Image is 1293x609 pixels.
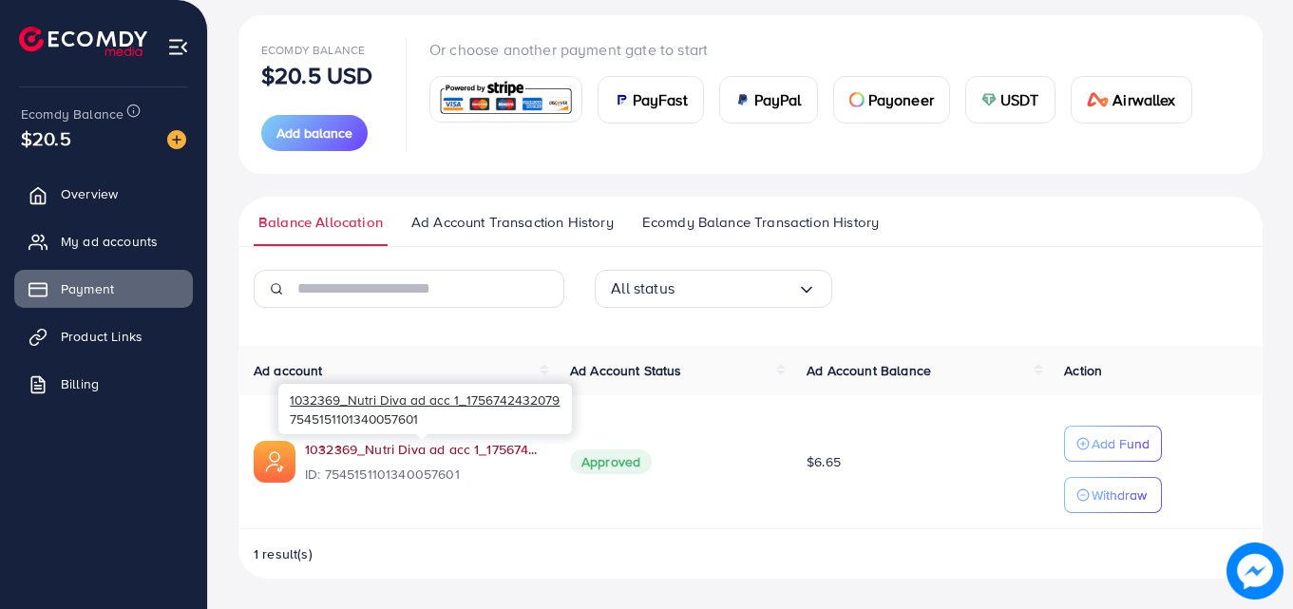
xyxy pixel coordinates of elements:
span: Ad account [254,361,323,380]
span: $20.5 [21,124,71,152]
p: Or choose another payment gate to start [429,38,1207,61]
a: Payment [14,270,193,308]
a: cardPayFast [598,76,704,124]
span: USDT [1000,88,1039,111]
img: logo [19,27,147,56]
img: card [735,92,751,107]
a: Overview [14,175,193,213]
span: Airwallex [1112,88,1175,111]
span: PayFast [633,88,688,111]
a: card [429,76,582,123]
span: Action [1064,361,1102,380]
img: card [436,79,576,120]
span: Ad Account Status [570,361,682,380]
a: cardAirwallex [1071,76,1192,124]
span: All status [611,274,675,303]
span: Add balance [276,124,352,143]
button: Withdraw [1064,477,1162,513]
button: Add balance [261,115,368,151]
img: image [167,130,186,149]
p: Add Fund [1092,432,1150,455]
img: card [1087,92,1110,107]
p: $20.5 USD [261,64,372,86]
img: card [981,92,997,107]
span: Ecomdy Balance [261,42,365,58]
span: Balance Allocation [258,212,383,233]
span: 1 result(s) [254,544,313,563]
span: ID: 7545151101340057601 [305,465,540,484]
span: Product Links [61,327,143,346]
span: Payment [61,279,114,298]
span: Ecomdy Balance Transaction History [642,212,879,233]
span: Billing [61,374,99,393]
span: Payoneer [868,88,934,111]
img: menu [167,36,189,58]
a: cardPayPal [719,76,818,124]
span: Ad Account Transaction History [411,212,614,233]
img: card [849,92,865,107]
span: Ad Account Balance [807,361,931,380]
a: cardPayoneer [833,76,950,124]
span: Approved [570,449,652,474]
span: My ad accounts [61,232,158,251]
span: PayPal [754,88,802,111]
button: Add Fund [1064,426,1162,462]
a: Product Links [14,317,193,355]
span: Ecomdy Balance [21,105,124,124]
img: image [1227,543,1283,599]
p: Withdraw [1092,484,1147,506]
img: ic-ads-acc.e4c84228.svg [254,441,295,483]
span: Overview [61,184,118,203]
span: 1032369_Nutri Diva ad acc 1_1756742432079 [290,390,560,409]
div: Search for option [595,270,832,308]
a: cardUSDT [965,76,1055,124]
a: 1032369_Nutri Diva ad acc 1_1756742432079 [305,440,540,459]
img: card [614,92,629,107]
span: $6.65 [807,452,841,471]
input: Search for option [675,274,797,303]
a: My ad accounts [14,222,193,260]
a: Billing [14,365,193,403]
div: 7545151101340057601 [278,384,572,434]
